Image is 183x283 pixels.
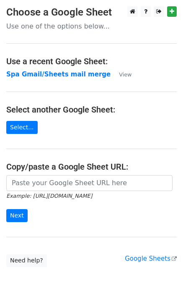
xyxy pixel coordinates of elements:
[6,121,38,134] a: Select...
[6,6,177,18] h3: Choose a Google Sheet
[6,254,47,267] a: Need help?
[6,209,28,222] input: Next
[111,71,131,78] a: View
[125,255,177,262] a: Google Sheets
[6,175,173,191] input: Paste your Google Sheet URL here
[6,193,92,199] small: Example: [URL][DOMAIN_NAME]
[6,22,177,31] p: Use one of the options below...
[6,56,177,66] h4: Use a recent Google Sheet:
[6,105,177,115] h4: Select another Google Sheet:
[119,71,131,78] small: View
[6,162,177,172] h4: Copy/paste a Google Sheet URL:
[6,71,111,78] a: Spa Gmail/Sheets mail merge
